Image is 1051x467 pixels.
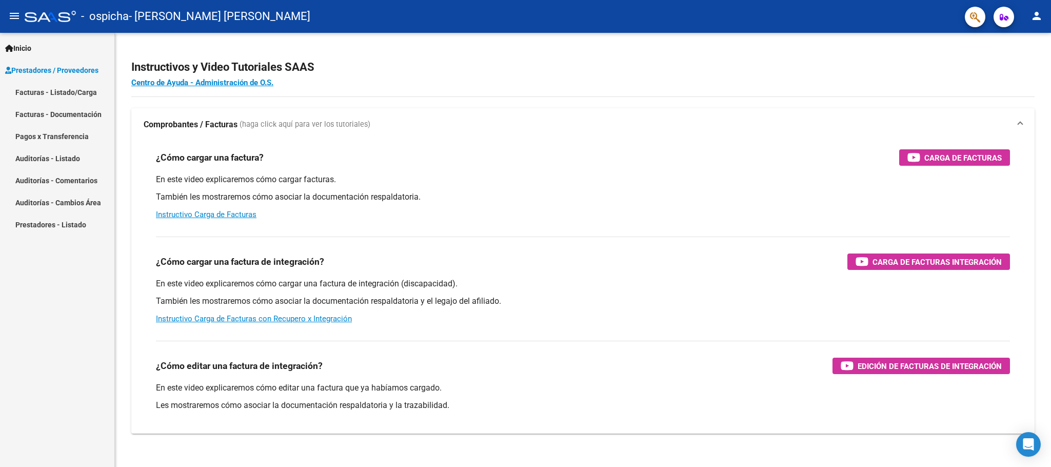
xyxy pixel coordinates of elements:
[131,78,273,87] a: Centro de Ayuda - Administración de O.S.
[832,358,1010,374] button: Edición de Facturas de integración
[156,314,352,323] a: Instructivo Carga de Facturas con Recupero x Integración
[924,151,1002,164] span: Carga de Facturas
[5,43,31,54] span: Inicio
[872,256,1002,268] span: Carga de Facturas Integración
[156,400,1010,411] p: Les mostraremos cómo asociar la documentación respaldatoria y la trazabilidad.
[156,150,264,165] h3: ¿Cómo cargar una factura?
[156,296,1010,307] p: También les mostraremos cómo asociar la documentación respaldatoria y el legajo del afiliado.
[858,360,1002,373] span: Edición de Facturas de integración
[131,141,1035,434] div: Comprobantes / Facturas (haga click aquí para ver los tutoriales)
[156,382,1010,394] p: En este video explicaremos cómo editar una factura que ya habíamos cargado.
[1016,432,1041,457] div: Open Intercom Messenger
[129,5,310,28] span: - [PERSON_NAME] [PERSON_NAME]
[5,65,98,76] span: Prestadores / Proveedores
[156,191,1010,203] p: También les mostraremos cómo asociar la documentación respaldatoria.
[899,149,1010,166] button: Carga de Facturas
[1030,10,1043,22] mat-icon: person
[131,57,1035,77] h2: Instructivos y Video Tutoriales SAAS
[156,174,1010,185] p: En este video explicaremos cómo cargar facturas.
[240,119,370,130] span: (haga click aquí para ver los tutoriales)
[156,210,256,219] a: Instructivo Carga de Facturas
[131,108,1035,141] mat-expansion-panel-header: Comprobantes / Facturas (haga click aquí para ver los tutoriales)
[81,5,129,28] span: - ospicha
[156,359,323,373] h3: ¿Cómo editar una factura de integración?
[156,278,1010,289] p: En este video explicaremos cómo cargar una factura de integración (discapacidad).
[144,119,237,130] strong: Comprobantes / Facturas
[847,254,1010,270] button: Carga de Facturas Integración
[8,10,21,22] mat-icon: menu
[156,255,324,269] h3: ¿Cómo cargar una factura de integración?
